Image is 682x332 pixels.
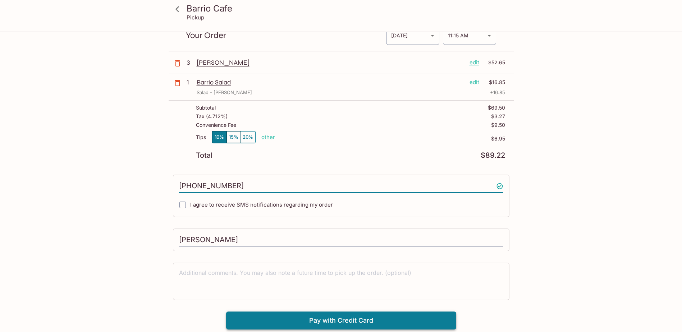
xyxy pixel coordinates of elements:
[226,131,241,143] button: 15%
[481,152,505,159] p: $89.22
[261,134,275,140] button: other
[197,89,252,96] p: Salad - [PERSON_NAME]
[179,179,503,193] input: Enter phone number
[187,78,194,86] p: 1
[490,89,505,96] p: + 16.85
[491,114,505,119] p: $3.27
[187,3,508,14] h3: Barrio Cafe
[484,78,505,86] p: $16.85
[197,59,464,66] p: [PERSON_NAME]
[275,136,505,142] p: $6.95
[196,134,206,140] p: Tips
[196,152,212,159] p: Total
[386,26,439,45] div: [DATE]
[196,114,228,119] p: Tax ( 4.712% )
[197,78,464,86] p: Barrio Salad
[196,122,236,128] p: Convenience Fee
[241,131,255,143] button: 20%
[187,14,204,21] p: Pickup
[226,312,456,329] button: Pay with Credit Card
[470,59,479,66] p: edit
[187,59,194,66] p: 3
[484,59,505,66] p: $52.65
[186,32,386,39] p: Your Order
[190,201,333,208] span: I agree to receive SMS notifications regarding my order
[443,26,496,45] div: 11:15 AM
[212,131,226,143] button: 10%
[491,122,505,128] p: $9.50
[196,105,216,111] p: Subtotal
[470,78,479,86] p: edit
[179,233,503,247] input: Enter first and last name
[488,105,505,111] p: $69.50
